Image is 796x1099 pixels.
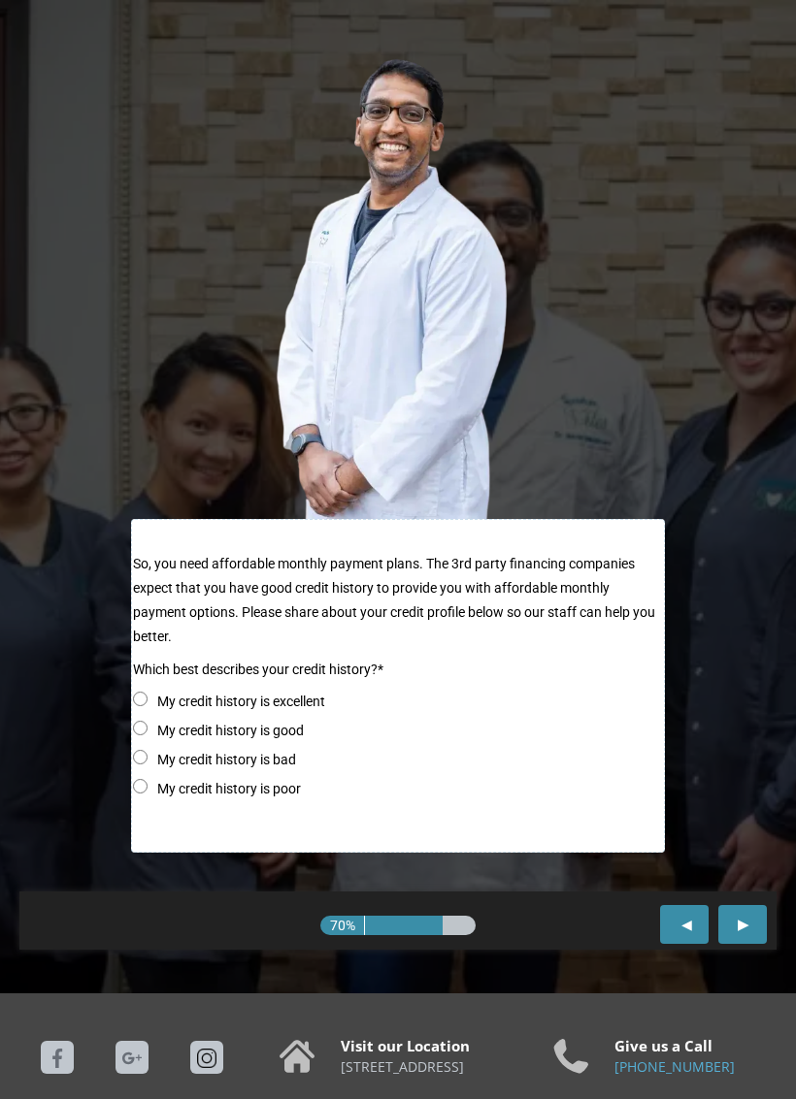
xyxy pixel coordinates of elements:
strong: Visit our Location [341,1036,470,1055]
a: https://www.instagram.com/drnarendmd/ [197,1048,216,1067]
label: My credit history is bad [157,748,296,772]
label: My credit history is excellent [157,690,325,714]
div: 70% [320,916,364,935]
label: My credit history is good [157,719,304,743]
label: My credit history is poor [157,777,301,801]
img: banner [131,40,665,518]
p: So, you need affordable monthly payment plans. The 3rd party financing companies expect that you ... [133,552,663,650]
button: next button [718,905,767,944]
button: back button [660,905,709,944]
p: [STREET_ADDRESS] [341,1058,516,1076]
strong: Give us a Call [614,1036,713,1055]
a: https://www.facebook.com/SignatureSmilesdentalIrving [48,1048,67,1067]
label: Which best describes your credit history? [133,658,663,682]
a: [PHONE_NUMBER] [614,1057,735,1076]
a: https://www.google.com/search?gs_ssp=eJzj4tVP1zc0TCq3MEpOyzMyYLRSNaiwMDNJtTAyTjZMSU0ytLQ0tTKoSDMz... [122,1048,142,1067]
